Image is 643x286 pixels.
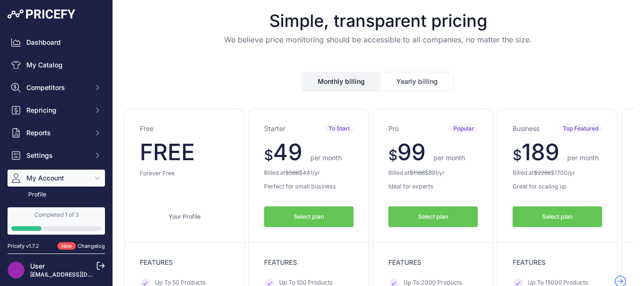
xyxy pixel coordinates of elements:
span: Repricing [26,106,88,115]
p: We believe price monitoring should be accessible to all companies, no matter the size. [121,34,635,45]
p: FEATURES [513,258,602,267]
span: FREE [140,138,195,166]
button: Select plan [388,206,478,228]
span: Top Featured [559,124,602,133]
p: Perfect for small business [264,182,354,191]
span: 588 [289,169,299,176]
span: Popular [450,124,478,133]
span: per month [434,154,465,162]
div: Completed 1 of 3 [11,211,101,219]
span: 891 [428,169,437,176]
span: $ [388,147,397,163]
span: To Start [325,124,354,133]
p: FEATURES [264,258,354,267]
span: Settings [26,151,88,160]
a: My Catalog [8,57,105,74]
span: Select plan [418,212,448,221]
p: FEATURES [140,258,229,267]
p: Billed at $ /yr [388,169,478,177]
span: 99 [397,138,426,166]
span: Competitors [26,83,88,92]
button: My Account [8,170,105,187]
a: User [30,262,45,270]
span: per month [310,154,342,162]
span: 49 [273,138,302,166]
span: Reports [26,128,88,138]
button: Yearly billing [381,73,453,90]
button: Select plan [513,206,602,228]
h3: Free [140,124,153,133]
button: Reports [8,124,105,141]
del: $ [285,169,299,176]
button: Monthly billing [303,73,380,90]
p: FEATURES [388,258,478,267]
p: Forever Free [140,169,229,178]
p: Ideal for experts [388,182,478,191]
a: Dashboard [8,34,105,51]
button: Settings [8,147,105,164]
span: 1188 [413,169,425,176]
a: Your Profile [140,206,229,228]
span: New [57,242,76,250]
span: $ [513,147,522,163]
a: Changelog [78,243,105,249]
button: Competitors [8,79,105,96]
span: Select plan [294,212,324,221]
h3: Pro [388,124,399,133]
span: per month [567,154,599,162]
a: Profile [8,187,105,203]
h1: Simple, transparent pricing [121,11,635,30]
h3: Starter [264,124,285,133]
img: Pricefy Logo [8,9,75,19]
p: Billed at $ /yr [264,169,354,177]
span: 1700 [555,169,568,176]
p: Great for scaling up [513,182,602,191]
a: Completed 1 of 3 [8,207,105,235]
del: $ [410,169,425,176]
p: Billed at $ /yr [513,169,602,177]
span: $ [264,147,273,163]
span: 441 [303,169,313,176]
div: Pricefy v1.7.2 [8,242,39,250]
span: Select plan [542,212,572,221]
span: My Account [26,173,88,183]
a: [EMAIL_ADDRESS][DOMAIN_NAME] [30,271,129,278]
button: Select plan [264,206,354,228]
h3: Business [513,124,539,133]
span: 189 [522,138,559,166]
button: Repricing [8,102,105,119]
span: 2268 [538,169,551,176]
del: $ [534,169,551,176]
